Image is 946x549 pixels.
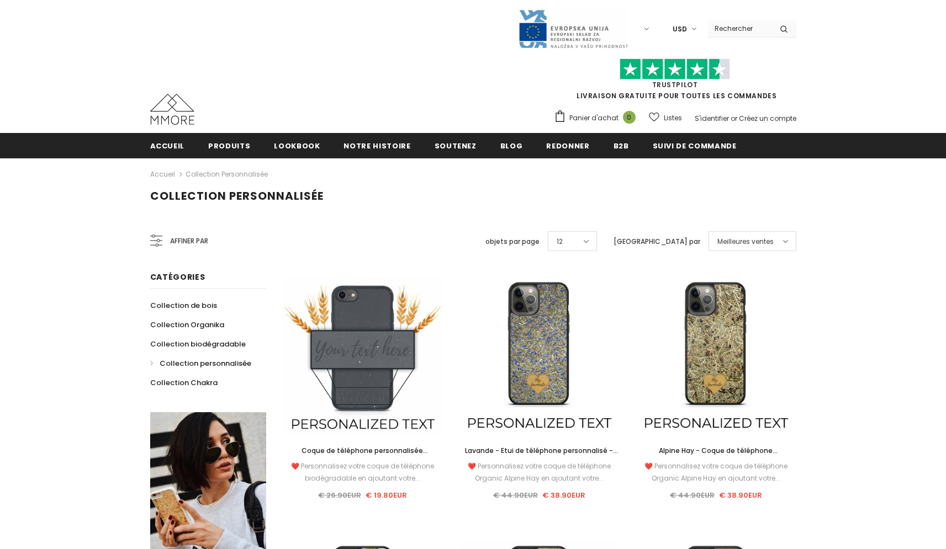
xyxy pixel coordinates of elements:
span: Collection Chakra [150,377,218,388]
span: Produits [208,141,250,151]
a: Collection Chakra [150,373,218,392]
a: Lavande - Etui de téléphone personnalisé - Cadeau personnalisé [459,445,619,457]
span: 12 [557,236,563,247]
a: Suivi de commande [653,133,737,158]
span: LIVRAISON GRATUITE POUR TOUTES LES COMMANDES [554,63,796,100]
span: Redonner [546,141,589,151]
span: Collection Organika [150,319,224,330]
a: Notre histoire [343,133,410,158]
a: Coque de téléphone personnalisée biodégradable - Noire [283,445,443,457]
span: € 38.90EUR [542,490,585,500]
span: Blog [500,141,523,151]
span: Lavande - Etui de téléphone personnalisé - Cadeau personnalisé [465,446,618,467]
span: Catégories [150,271,205,283]
span: € 38.90EUR [719,490,762,500]
img: Faites confiance aux étoiles pilotes [620,58,730,80]
input: Search Site [708,20,771,36]
span: Coque de téléphone personnalisée biodégradable - Noire [302,446,428,467]
label: [GEOGRAPHIC_DATA] par [614,236,700,247]
a: Redonner [546,133,589,158]
span: B2B [614,141,629,151]
span: € 19.80EUR [366,490,407,500]
span: Panier d'achat [569,113,619,124]
a: Accueil [150,168,175,181]
img: Cas MMORE [150,94,194,125]
span: Notre histoire [343,141,410,151]
span: 0 [623,111,636,124]
a: Accueil [150,133,185,158]
a: Produits [208,133,250,158]
span: Alpine Hay - Coque de téléphone personnalisée - Cadeau personnalisé [651,446,780,467]
a: Javni Razpis [518,24,628,33]
a: TrustPilot [652,80,698,89]
a: Listes [649,108,682,127]
span: Meilleures ventes [717,236,774,247]
a: Alpine Hay - Coque de téléphone personnalisée - Cadeau personnalisé [636,445,796,457]
span: Collection biodégradable [150,339,246,349]
a: soutenez [435,133,477,158]
span: USD [673,24,687,35]
span: soutenez [435,141,477,151]
div: ❤️ Personnalisez votre coque de téléphone biodégradable en ajoutant votre... [283,460,443,484]
span: Affiner par [170,235,208,247]
span: € 44.90EUR [493,490,538,500]
a: S'identifier [695,114,729,123]
div: ❤️ Personnalisez votre coque de téléphone Organic Alpine Hay en ajoutant votre... [459,460,619,484]
a: B2B [614,133,629,158]
a: Panier d'achat 0 [554,110,641,126]
span: Lookbook [274,141,320,151]
span: € 44.90EUR [670,490,715,500]
span: Suivi de commande [653,141,737,151]
a: Collection personnalisée [150,354,251,373]
span: Accueil [150,141,185,151]
span: Listes [664,113,682,124]
a: Collection personnalisée [186,169,268,179]
img: Javni Razpis [518,9,628,49]
span: or [731,114,737,123]
span: Collection personnalisée [160,358,251,369]
a: Collection de bois [150,296,217,315]
div: ❤️ Personnalisez votre coque de téléphone Organic Alpine Hay en ajoutant votre... [636,460,796,484]
span: Collection de bois [150,300,217,311]
a: Blog [500,133,523,158]
span: Collection personnalisée [150,188,324,204]
a: Collection biodégradable [150,334,246,354]
a: Créez un compte [739,114,796,123]
span: € 26.90EUR [318,490,361,500]
a: Collection Organika [150,315,224,334]
a: Lookbook [274,133,320,158]
label: objets par page [485,236,540,247]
